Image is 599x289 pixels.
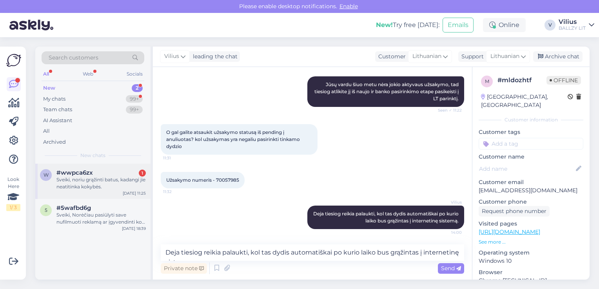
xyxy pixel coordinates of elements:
[479,220,583,228] p: Visited pages
[376,20,439,30] div: Try free [DATE]:
[45,207,47,213] span: 5
[483,18,526,32] div: Online
[6,53,21,68] img: Askly Logo
[126,106,143,114] div: 99+
[479,206,550,217] div: Request phone number
[479,116,583,123] div: Customer information
[164,52,179,61] span: Vilius
[123,190,146,196] div: [DATE] 11:25
[163,189,192,195] span: 11:32
[432,199,462,205] span: Vilius
[56,176,146,190] div: Sveiki, noriu grąžinti batus, kadangi jie neatitinka kokybės.
[314,81,460,101] span: Jūsų vardu šiuo metu nėra jokio aktyvaus užsakymo, tad tiesiog atlikite jį iš naujo ir banko pasi...
[56,169,93,176] span: #wwpca6zx
[546,76,581,85] span: Offline
[559,19,586,25] div: Vilius
[375,52,406,61] div: Customer
[125,69,144,79] div: Socials
[56,204,91,211] span: #5wafbd6g
[479,228,540,235] a: [URL][DOMAIN_NAME]
[479,153,583,161] p: Customer name
[432,229,462,235] span: 14:00
[43,84,55,92] div: New
[432,107,462,113] span: Seen ✓ 11:22
[43,106,72,114] div: Team chats
[6,204,20,211] div: 1 / 3
[190,52,238,61] div: leading the chat
[163,155,192,161] span: 11:31
[479,268,583,276] p: Browser
[122,226,146,231] div: [DATE] 18:39
[139,170,146,177] div: 1
[479,164,574,173] input: Add name
[42,69,51,79] div: All
[166,129,301,149] span: O gal galite atsaukit užsakymo statusą iš pending į anuliuotas? kol užsakymas yra negaliu pasirin...
[313,211,460,224] span: Deja tiesiog reikia palaukti, kol tas dydis automatiškai po kurio laiko bus grąžintas į interneti...
[458,52,484,61] div: Support
[481,93,568,109] div: [GEOGRAPHIC_DATA], [GEOGRAPHIC_DATA]
[43,138,66,146] div: Archived
[559,25,586,31] div: BALLZY LIT
[479,138,583,150] input: Add a tag
[559,19,594,31] a: ViliusBALLZY LIT
[479,128,583,136] p: Customer tags
[43,117,72,125] div: AI Assistant
[161,263,207,274] div: Private note
[43,95,65,103] div: My chats
[545,20,555,31] div: V
[533,51,583,62] div: Archive chat
[485,78,489,84] span: m
[479,257,583,265] p: Windows 10
[497,76,546,85] div: # mldozhtf
[376,21,393,29] b: New!
[337,3,360,10] span: Enable
[479,178,583,186] p: Customer email
[80,152,105,159] span: New chats
[132,84,143,92] div: 2
[479,198,583,206] p: Customer phone
[412,52,441,61] span: Lithuanian
[126,95,143,103] div: 99+
[443,18,474,33] button: Emails
[479,238,583,246] p: See more ...
[490,52,519,61] span: Lithuanian
[166,177,239,183] span: Užsakymo numeris - 70057985
[441,265,461,272] span: Send
[49,54,98,62] span: Search customers
[56,211,146,226] div: Sveiki, Norėčiau pasiūlyti save nufilmuoti reklamą ar įgyvendinti kokį įdomesnį projektą. Keletas...
[479,276,583,285] p: Chrome [TECHNICAL_ID]
[44,172,49,178] span: w
[479,249,583,257] p: Operating system
[81,69,95,79] div: Web
[479,186,583,195] p: [EMAIL_ADDRESS][DOMAIN_NAME]
[6,176,20,211] div: Look Here
[43,127,50,135] div: All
